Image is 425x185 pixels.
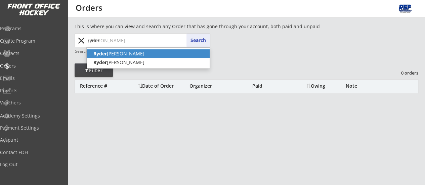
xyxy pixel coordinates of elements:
[307,84,345,88] div: Owing
[75,23,358,30] div: This is where you can view and search any Order that has gone through your account, both paid and...
[75,49,94,53] div: Search by
[383,70,418,76] div: 0 orders
[87,49,210,58] p: [PERSON_NAME]
[186,34,210,47] button: Search
[189,84,251,88] div: Organizer
[93,50,107,57] strong: Ryder
[86,34,210,47] input: Start typing name...
[75,67,113,74] div: Filter
[87,58,210,67] p: [PERSON_NAME]
[80,84,135,88] div: Reference #
[138,84,188,88] div: Date of Order
[76,35,87,46] button: close
[346,84,418,88] div: Note
[93,59,107,65] strong: Ryder
[252,84,289,88] div: Paid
